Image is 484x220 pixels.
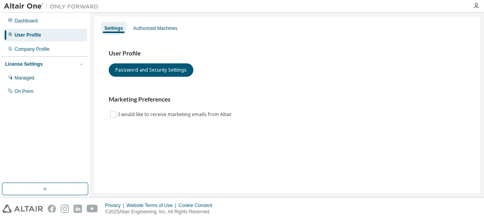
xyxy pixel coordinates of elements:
[15,32,41,38] div: User Profile
[105,202,126,209] div: Privacy
[2,205,43,213] img: altair_logo.svg
[15,88,33,94] div: On Prem
[104,25,123,31] div: Settings
[74,205,82,213] img: linkedin.svg
[15,18,38,24] div: Dashboard
[105,209,217,215] p: © 2025 Altair Engineering, Inc. All Rights Reserved.
[4,2,102,10] img: Altair One
[61,205,69,213] img: instagram.svg
[109,50,466,57] h3: User Profile
[109,96,466,104] h3: Marketing Preferences
[15,75,34,81] div: Managed
[118,110,234,119] label: I would like to receive marketing emails from Altair
[48,205,56,213] img: facebook.svg
[133,25,177,31] div: Authorized Machines
[15,46,50,52] div: Company Profile
[5,61,43,67] div: License Settings
[109,63,193,77] button: Password and Security Settings
[126,202,178,209] div: Website Terms of Use
[87,205,98,213] img: youtube.svg
[178,202,217,209] div: Cookie Consent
